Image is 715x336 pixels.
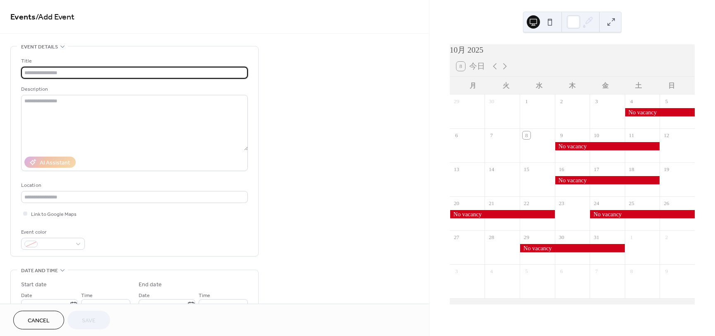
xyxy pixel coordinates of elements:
div: 19 [663,165,670,173]
div: 30 [488,97,495,105]
div: 金 [589,77,622,94]
div: 9 [558,131,565,139]
button: Cancel [13,311,64,329]
div: 木 [556,77,589,94]
div: End date [139,280,162,289]
div: 20 [453,199,460,207]
div: 1 [628,234,635,241]
div: 31 [593,234,600,241]
span: / Add Event [36,9,74,25]
span: Time [81,291,93,300]
div: 8 [628,268,635,275]
div: 29 [453,97,460,105]
div: 21 [488,199,495,207]
div: 29 [523,234,530,241]
div: 12 [663,131,670,139]
a: Events [10,9,36,25]
div: 27 [453,234,460,241]
div: No vacancy [450,210,555,218]
div: 10月 2025 [450,44,695,56]
div: 24 [593,199,600,207]
div: 25 [628,199,635,207]
div: Title [21,57,246,65]
span: Date and time [21,266,58,275]
div: 土 [622,77,655,94]
div: 26 [663,199,670,207]
div: 1 [523,97,530,105]
div: 2 [663,234,670,241]
span: Cancel [28,317,50,325]
div: 3 [593,97,600,105]
div: 6 [453,131,460,139]
div: 9 [663,268,670,275]
div: No vacancy [520,244,625,252]
div: No vacancy [590,210,695,218]
div: 5 [663,97,670,105]
div: 7 [488,131,495,139]
span: Event details [21,43,58,51]
div: 8 [523,131,530,139]
div: 日 [655,77,688,94]
div: 16 [558,165,565,173]
div: 4 [488,268,495,275]
div: No vacancy [555,176,660,184]
div: 4 [628,97,635,105]
div: 6 [558,268,565,275]
div: 28 [488,234,495,241]
div: 23 [558,199,565,207]
div: 水 [523,77,556,94]
div: Description [21,85,246,94]
div: 13 [453,165,460,173]
div: 7 [593,268,600,275]
div: 30 [558,234,565,241]
div: 11 [628,131,635,139]
span: Date [21,291,32,300]
div: No vacancy [555,142,660,150]
div: 14 [488,165,495,173]
div: No vacancy [625,108,695,116]
div: 18 [628,165,635,173]
span: Date [139,291,150,300]
div: 10 [593,131,600,139]
div: Event color [21,228,83,237]
div: Location [21,181,246,190]
div: 17 [593,165,600,173]
div: 5 [523,268,530,275]
span: Time [199,291,210,300]
div: 2 [558,97,565,105]
div: 月 [456,77,489,94]
span: Link to Google Maps [31,210,77,219]
div: Start date [21,280,47,289]
div: 22 [523,199,530,207]
div: 15 [523,165,530,173]
div: 3 [453,268,460,275]
div: 火 [489,77,523,94]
